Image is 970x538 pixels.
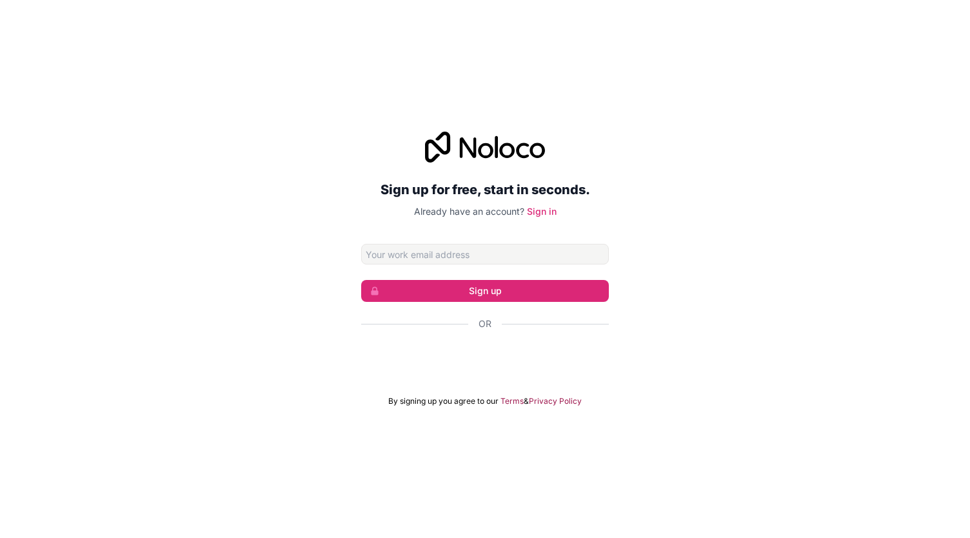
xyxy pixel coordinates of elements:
h2: Sign up for free, start in seconds. [361,178,609,201]
button: Sign up [361,280,609,302]
a: Privacy Policy [529,396,582,406]
a: Sign in [527,206,557,217]
span: Already have an account? [414,206,524,217]
input: Email address [361,244,609,264]
span: Or [479,317,491,330]
span: By signing up you agree to our [388,396,499,406]
a: Terms [500,396,524,406]
span: & [524,396,529,406]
